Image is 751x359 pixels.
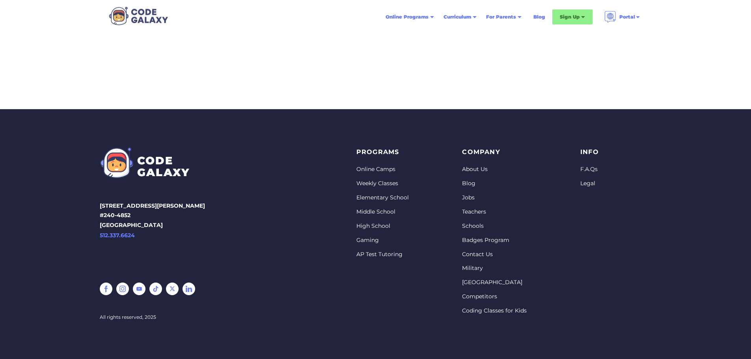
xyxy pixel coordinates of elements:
[560,13,580,21] div: Sign Up
[381,10,439,24] div: Online Programs
[529,10,550,24] a: Blog
[100,231,205,240] a: 512.337.6624
[386,13,429,21] div: Online Programs
[481,10,526,24] div: For Parents
[439,10,481,24] div: Curriculum
[356,166,409,173] a: Online Camps
[356,222,409,230] a: High School
[462,208,527,216] a: Teachers
[356,236,409,244] a: Gaming
[356,194,409,202] a: Elementary School
[356,147,409,158] p: PROGRAMS
[580,180,599,188] a: Legal
[580,147,599,158] p: info
[462,166,527,173] a: About Us
[356,251,409,259] a: AP Test Tutoring
[462,147,527,158] p: Company
[462,293,527,301] a: Competitors
[462,194,527,202] a: Jobs
[619,13,635,21] div: Portal
[462,222,527,230] a: Schools
[100,313,205,321] div: All rights reserved, 2025
[552,9,593,24] div: Sign Up
[462,251,527,259] a: Contact Us
[100,201,205,257] p: [STREET_ADDRESS][PERSON_NAME] #240-4852 [GEOGRAPHIC_DATA]
[462,180,527,188] a: Blog
[356,180,409,188] a: Weekly Classes
[462,264,527,272] a: Military
[580,166,599,173] a: F.A.Qs
[100,147,205,179] a: CODEGALAXY
[462,307,527,315] a: Coding Classes for Kids
[462,279,527,286] a: [GEOGRAPHIC_DATA]
[600,8,645,26] div: Portal
[444,13,471,21] div: Curriculum
[356,208,409,216] a: Middle School
[486,13,516,21] div: For Parents
[462,236,527,244] a: Badges Program
[137,155,190,179] div: CODE GALAXY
